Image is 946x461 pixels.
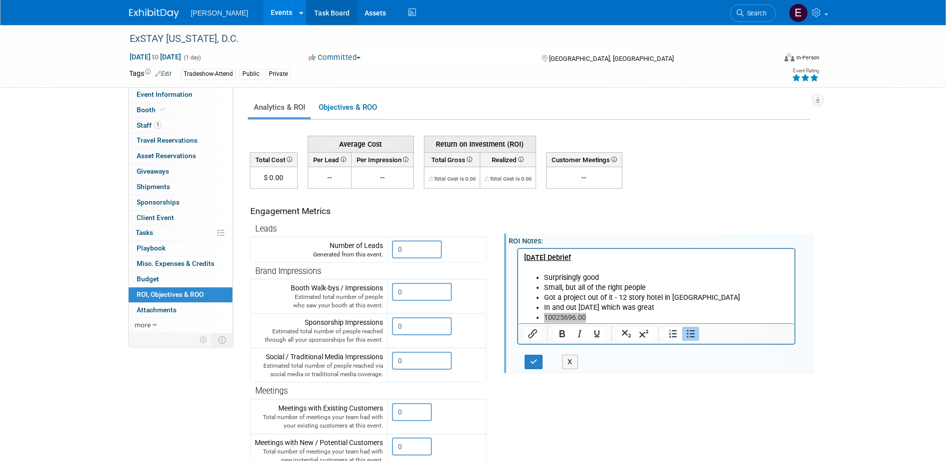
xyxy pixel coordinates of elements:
span: ROI, Objectives & ROO [137,290,203,298]
a: more [129,318,232,333]
span: Playbook [137,244,166,252]
span: Asset Reservations [137,152,196,160]
span: [DATE] [DATE] [129,52,182,61]
div: Generated from this event. [255,250,383,259]
div: In-Person [796,54,819,61]
a: Staff1 [129,118,232,133]
th: Total Cost [250,152,297,167]
img: Format-Inperson.png [784,53,794,61]
a: Tasks [129,226,232,240]
a: Client Event [129,211,232,226]
button: Insert/edit link [524,327,541,341]
a: Travel Reservations [129,133,232,148]
button: Underline [588,327,605,341]
a: Sponsorships [129,195,232,210]
button: Superscript [635,327,652,341]
span: Search [744,9,766,17]
button: Subscript [618,327,635,341]
td: Tags [129,68,172,80]
span: more [135,321,151,329]
span: Giveaways [137,167,169,175]
th: Average Cost [308,136,413,152]
a: Event Information [129,87,232,102]
span: Brand Impressions [255,266,321,276]
iframe: Rich Text Area [518,249,795,323]
a: Edit [155,70,172,77]
div: Sponsorship Impressions [255,317,383,344]
span: Budget [137,275,159,283]
button: Committed [305,52,365,63]
th: Per Impression [351,152,413,167]
span: Travel Reservations [137,136,197,144]
div: Meetings with Existing Customers [255,403,383,430]
th: Per Lead [308,152,351,167]
div: ExSTAY [US_STATE], D.C. [126,30,761,48]
button: Italic [571,327,588,341]
div: The Total Cost for this event needs to be greater than 0.00 in order for ROI to get calculated. S... [428,173,476,183]
a: Analytics & ROI [248,98,311,117]
th: Customer Meetings [546,152,622,167]
span: Tasks [136,229,153,236]
span: Booth [137,106,167,114]
span: (1 day) [183,54,201,61]
button: Bold [554,327,570,341]
a: Search [730,4,776,22]
div: Engagement Metrics [250,205,482,218]
span: to [151,53,160,61]
span: [GEOGRAPHIC_DATA], [GEOGRAPHIC_DATA] [549,55,674,62]
div: Tradeshow-Attend [181,69,236,79]
a: Playbook [129,241,232,256]
div: Booth Walk-bys / Impressions [255,283,383,310]
div: Event Rating [792,68,819,73]
span: Meetings [255,386,288,396]
div: Estimated total number of people reached through all your sponsorships for this event. [255,327,383,344]
img: Emy Volk [789,3,808,22]
div: Private [266,69,291,79]
th: Return on Investment (ROI) [424,136,536,152]
a: Giveaways [129,164,232,179]
a: Booth [129,103,232,118]
div: Estimated total number of people who saw your booth at this event. [255,293,383,310]
div: Public [239,69,262,79]
span: Sponsorships [137,198,180,206]
div: Social / Traditional Media Impressions [255,352,383,379]
div: ROI Notes: [509,233,814,246]
img: ExhibitDay [129,8,179,18]
button: Bullet list [682,327,699,341]
div: Event Format [717,52,820,67]
a: Attachments [129,303,232,318]
button: Numbered list [665,327,682,341]
i: Booth reservation complete [160,107,165,112]
span: -- [327,174,332,182]
span: -- [380,174,385,182]
span: Leads [255,224,277,233]
div: Total number of meetings your team had with your existing customers at this event. [255,413,383,430]
a: Misc. Expenses & Credits [129,256,232,271]
div: Estimated total number of people reached via social media or traditional media coverage. [255,362,383,379]
button: X [562,355,578,369]
span: Staff [137,121,162,129]
div: -- [551,173,618,183]
th: Realized [480,152,536,167]
div: Number of Leads [255,240,383,259]
span: Client Event [137,214,174,222]
td: Personalize Event Tab Strip [195,333,212,346]
span: Misc. Expenses & Credits [137,259,214,267]
a: ROI, Objectives & ROO [129,287,232,302]
span: [PERSON_NAME] [191,9,248,17]
span: Event Information [137,90,192,98]
a: Shipments [129,180,232,195]
div: The Total Cost for this event needs to be greater than 0.00 in order for ROI to get calculated. S... [484,173,532,183]
a: Asset Reservations [129,149,232,164]
a: Objectives & ROO [313,98,382,117]
td: $ 0.00 [250,167,297,189]
span: 1 [154,121,162,129]
span: Attachments [137,306,177,314]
